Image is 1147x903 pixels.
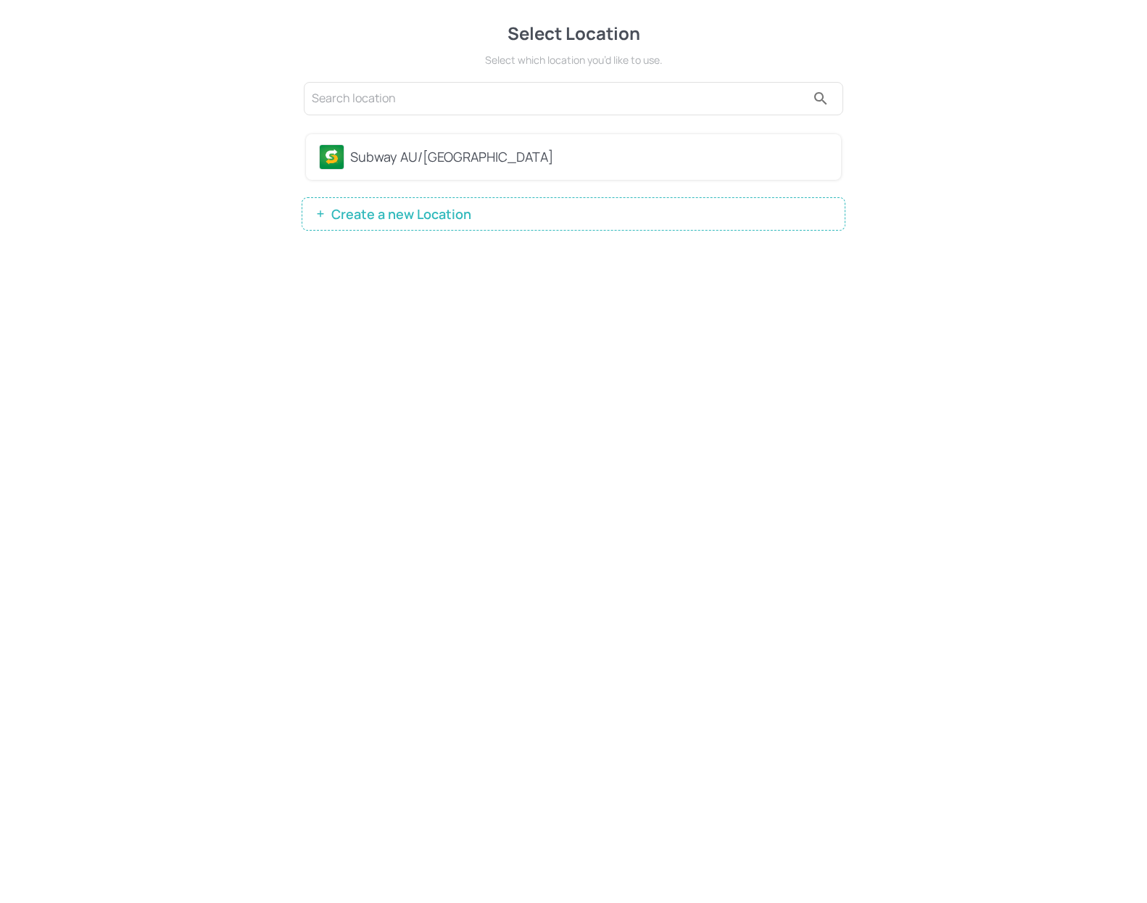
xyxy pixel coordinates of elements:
[324,207,479,221] span: Create a new Location
[320,145,344,169] img: avatar
[350,147,828,167] div: Subway AU/[GEOGRAPHIC_DATA]
[302,52,845,67] div: Select which location you’d like to use.
[312,87,806,110] input: Search location
[302,197,845,231] button: Create a new Location
[302,20,845,46] div: Select Location
[806,84,835,113] button: search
